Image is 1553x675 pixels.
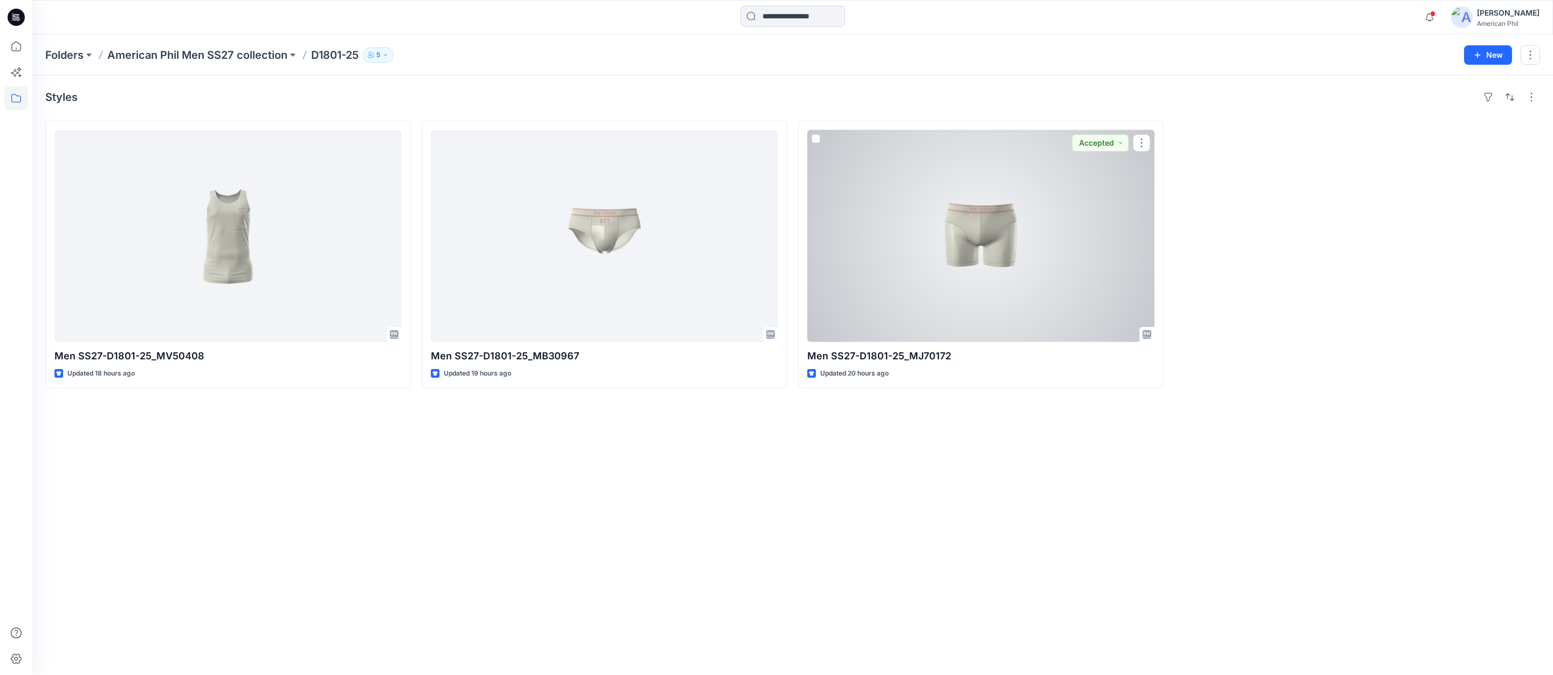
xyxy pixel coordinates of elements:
[1464,45,1512,65] button: New
[107,47,287,63] a: American Phil Men SS27 collection
[45,91,78,104] h4: Styles
[820,368,889,379] p: Updated 20 hours ago
[54,130,402,342] a: Men SS27-D1801-25_MV50408
[1477,6,1540,19] div: [PERSON_NAME]
[45,47,84,63] a: Folders
[363,47,394,63] button: 5
[376,49,380,61] p: 5
[1477,19,1540,28] div: American Phil
[67,368,135,379] p: Updated 18 hours ago
[444,368,511,379] p: Updated 19 hours ago
[431,130,778,342] a: Men SS27-D1801-25_MB30967
[1451,6,1473,28] img: avatar
[54,349,402,364] p: Men SS27-D1801-25_MV50408
[807,349,1155,364] p: Men SS27-D1801-25_MJ70172
[311,47,359,63] p: D1801-25
[431,349,778,364] p: Men SS27-D1801-25_MB30967
[807,130,1155,342] a: Men SS27-D1801-25_MJ70172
